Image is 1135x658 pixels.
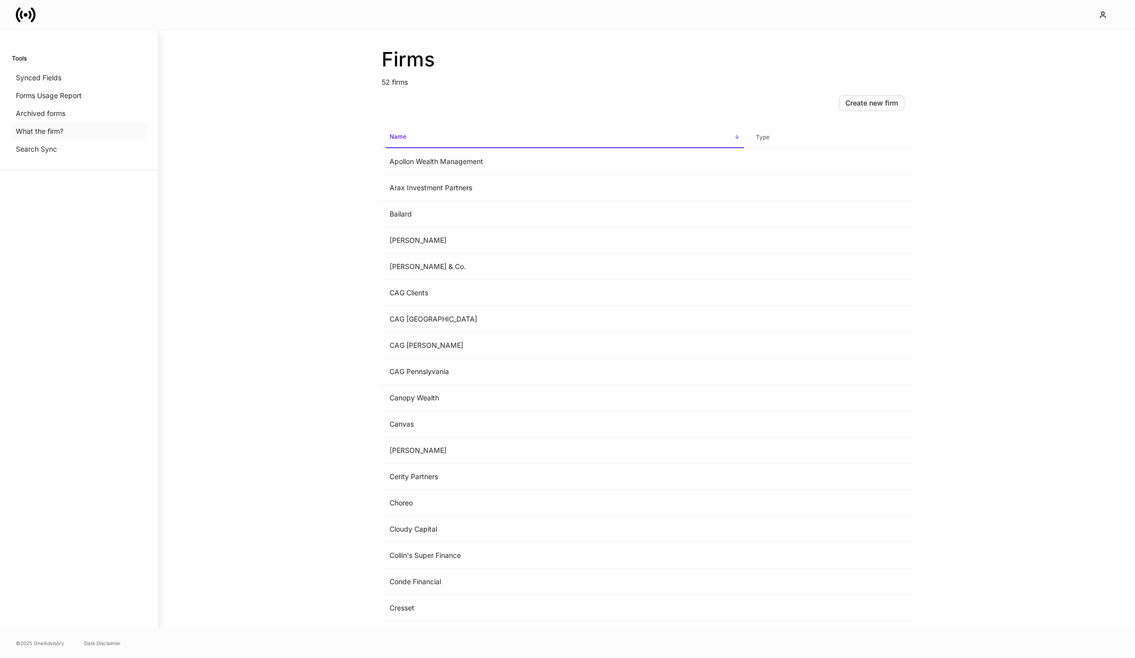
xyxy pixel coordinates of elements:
[16,144,57,154] p: Search Sync
[382,490,748,516] td: Choreo
[382,227,748,254] td: [PERSON_NAME]
[756,132,770,142] h6: Type
[12,140,146,158] a: Search Sync
[382,359,748,385] td: CAG Pennslyvania
[382,569,748,595] td: Conde Financial
[16,126,63,136] p: What the firm?
[752,127,908,148] span: Type
[12,54,27,63] h6: Tools
[382,71,912,87] p: 52 firms
[12,105,146,122] a: Archived forms
[382,48,912,71] h2: Firms
[382,595,748,621] td: Cresset
[16,91,82,101] p: Forms Usage Report
[382,201,748,227] td: Bailard
[16,109,65,118] p: Archived forms
[382,438,748,464] td: [PERSON_NAME]
[390,132,406,141] h6: Name
[382,543,748,569] td: Collin's Super Finance
[12,69,146,87] a: Synced Fields
[382,385,748,411] td: Canopy Wealth
[382,621,748,648] td: [PERSON_NAME]
[839,95,904,111] button: Create new firm
[382,254,748,280] td: [PERSON_NAME] & Co.
[382,411,748,438] td: Canvas
[382,306,748,332] td: CAG [GEOGRAPHIC_DATA]
[382,280,748,306] td: CAG Clients
[12,122,146,140] a: What the firm?
[382,516,748,543] td: Cloudy Capital
[382,175,748,201] td: Arax Investment Partners
[382,464,748,490] td: Cerity Partners
[16,639,64,647] span: © 2025 OneAdvisory
[382,149,748,175] td: Apollon Wealth Management
[84,639,121,647] a: Data Disclaimer
[12,87,146,105] a: Forms Usage Report
[16,73,61,83] p: Synced Fields
[382,332,748,359] td: CAG [PERSON_NAME]
[386,127,744,148] span: Name
[845,98,898,108] div: Create new firm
